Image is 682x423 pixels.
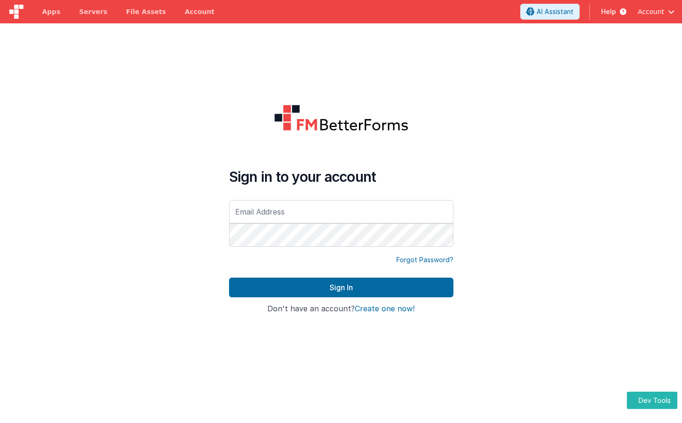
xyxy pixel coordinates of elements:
[229,168,453,185] h4: Sign in to your account
[42,7,60,16] span: Apps
[627,392,677,409] button: Dev Tools
[638,7,675,16] button: Account
[537,7,574,16] span: AI Assistant
[638,7,664,16] span: Account
[126,7,166,16] span: File Assets
[601,7,616,16] span: Help
[396,255,453,265] a: Forgot Password?
[355,305,415,313] button: Create one now!
[229,278,453,297] button: Sign In
[229,305,453,313] h4: Don't have an account?
[520,4,580,20] button: AI Assistant
[79,7,107,16] span: Servers
[229,200,453,223] input: Email Address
